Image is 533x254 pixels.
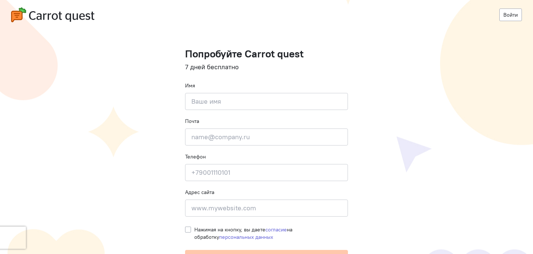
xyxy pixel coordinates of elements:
a: персональных данных [219,234,273,240]
label: Адрес сайта [185,188,214,196]
input: name@company.ru [185,128,348,146]
input: www.mywebsite.com [185,200,348,217]
a: согласие [265,226,287,233]
input: Ваше имя [185,93,348,110]
label: Почта [185,117,199,125]
img: carrot-quest-logo.svg [11,7,94,22]
span: Нажимая на кнопку, вы даете на обработку [194,226,292,240]
h4: 7 дней бесплатно [185,63,348,71]
input: +79001110101 [185,164,348,181]
label: Имя [185,82,195,89]
label: Телефон [185,153,206,160]
a: Войти [499,9,522,21]
h1: Попробуйте Carrot quest [185,48,348,60]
